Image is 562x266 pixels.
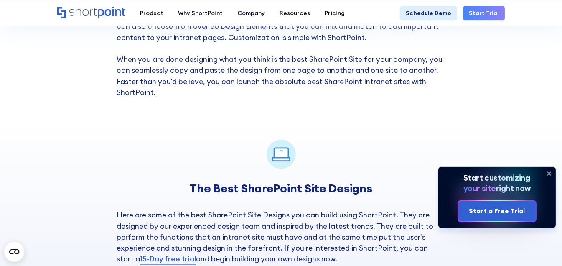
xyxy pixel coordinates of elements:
[237,9,265,18] div: Company
[325,9,345,18] div: Pricing
[230,6,272,20] a: Company
[140,253,196,264] a: 15-Day free trial
[132,6,170,20] a: Product
[463,6,505,20] a: Start Trial
[317,6,352,20] a: Pricing
[400,6,457,20] a: Schedule Demo
[520,226,562,266] iframe: Chat Widget
[57,7,125,19] a: Home
[117,182,446,195] h3: The Best SharePoint Site Designs
[280,9,310,18] div: Resources
[458,201,535,222] a: Start a Free Trial
[117,210,446,264] p: Here are some of the best SharePoint Site Designs you can build using ShortPoint. They are design...
[178,9,223,18] div: Why ShortPoint
[140,9,163,18] div: Product
[272,6,317,20] a: Resources
[469,206,525,216] div: Start a Free Trial
[4,242,24,262] button: Open CMP widget
[170,6,230,20] a: Why ShortPoint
